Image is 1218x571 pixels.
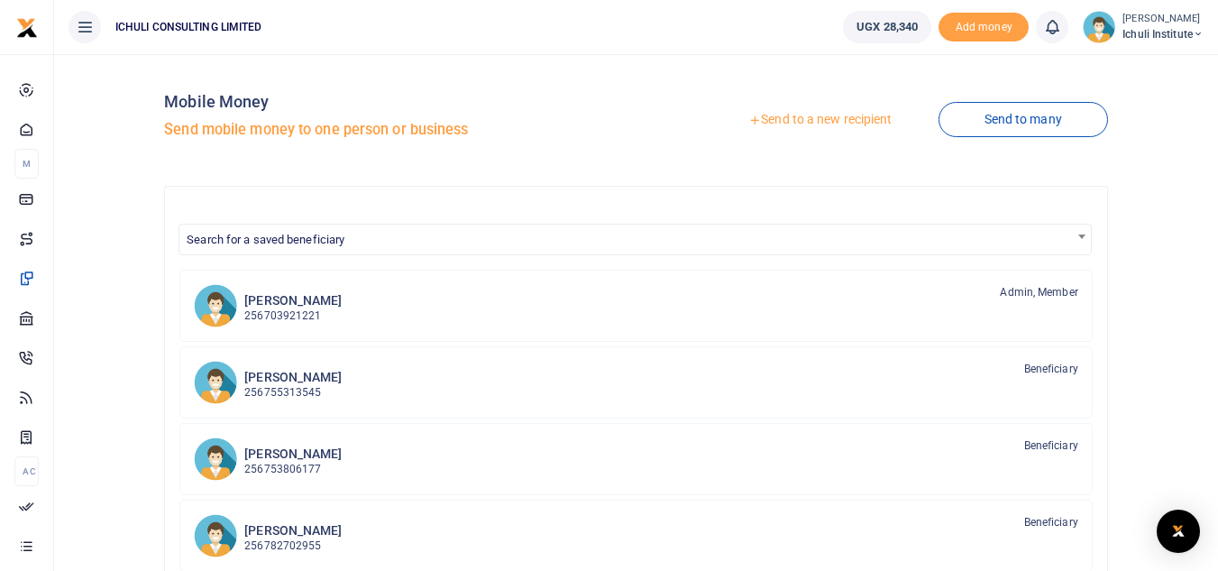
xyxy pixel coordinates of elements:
span: Search for a saved beneficiary [179,225,1091,253]
a: Send to a new recipient [702,104,938,136]
li: Ac [14,456,39,486]
small: [PERSON_NAME] [1122,12,1204,27]
h4: Mobile Money [164,92,628,112]
span: Beneficiary [1024,437,1078,454]
a: OB [PERSON_NAME] 256755313545 Beneficiary [179,346,1093,419]
a: logo-small logo-large logo-large [16,20,38,33]
p: 256782702955 [244,538,342,555]
h5: Send mobile money to one person or business [164,121,628,139]
img: logo-small [16,17,38,39]
img: RK [194,284,237,327]
a: UGX 28,340 [843,11,931,43]
a: RK [PERSON_NAME] 256703921221 Admin, Member [179,270,1093,342]
span: Search for a saved beneficiary [187,233,344,246]
p: 256755313545 [244,384,342,401]
img: BV [194,437,237,481]
h6: [PERSON_NAME] [244,523,342,539]
h6: [PERSON_NAME] [244,370,342,385]
h6: [PERSON_NAME] [244,447,342,462]
span: Beneficiary [1024,361,1078,377]
p: 256703921221 [244,308,342,325]
span: Add money [939,13,1029,42]
p: 256753806177 [244,461,342,478]
img: DA [194,514,237,557]
span: Beneficiary [1024,514,1078,530]
li: Wallet ballance [836,11,939,43]
span: Admin, Member [1000,284,1077,300]
span: Search for a saved beneficiary [179,224,1092,255]
h6: [PERSON_NAME] [244,293,342,309]
img: OB [194,361,237,404]
a: Send to many [939,102,1108,137]
li: M [14,149,39,179]
a: Add money [939,19,1029,32]
img: profile-user [1083,11,1115,43]
span: UGX 28,340 [856,18,918,36]
span: Ichuli Institute [1122,26,1204,42]
li: Toup your wallet [939,13,1029,42]
a: BV [PERSON_NAME] 256753806177 Beneficiary [179,423,1093,495]
span: ICHULI CONSULTING LIMITED [108,19,270,35]
div: Open Intercom Messenger [1157,510,1200,553]
a: profile-user [PERSON_NAME] Ichuli Institute [1083,11,1204,43]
